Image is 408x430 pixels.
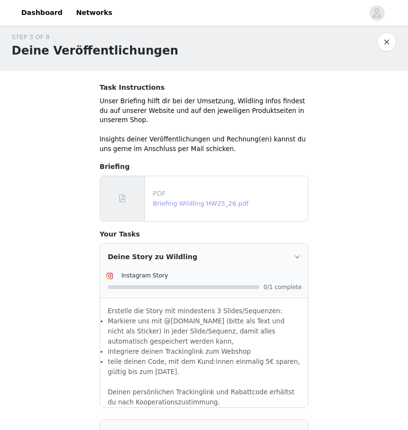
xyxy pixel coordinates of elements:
[100,97,305,124] span: Unser Briefing hilft dir bei der Umsetzung, Wildling Infos findest du auf unserer Website und auf...
[12,42,178,59] h1: Deine Veröffentlichungen
[372,5,381,21] div: avatar
[294,254,300,260] i: icon: right
[70,2,118,24] a: Networks
[100,162,308,172] h4: Briefing
[108,307,282,315] span: Erstelle die Story mit mindestens 3 Slides/Sequenzen:
[100,244,308,270] div: icon: rightDeine Story zu Wildling
[12,32,178,42] div: STEP 3 OF 8
[100,83,308,93] h4: Task Instructions
[263,284,302,290] span: 0/1 complete
[15,2,68,24] a: Dashboard
[108,318,284,345] span: Markiere uns mit @[DOMAIN_NAME] (bitte als Text und nicht als Sticker) in jeder Slide/Sequenz, da...
[121,272,168,279] span: Instagram Story
[100,229,308,239] h4: Your Tasks
[153,200,248,207] a: Briefing Wildling HW25_26.pdf
[108,348,251,355] span: integriere deinen Trackinglink zum Webshop
[153,189,304,199] p: PDF
[100,136,306,153] span: Insights deiner Veröffentlichungen und Rechnung(en) kannst du uns gerne im Anschluss per Mail sch...
[106,272,114,280] img: Instagram Icon
[108,358,300,406] span: teile deinen Code, mit dem Kund:innen einmalig 5€ sparen, gültig bis zum [DATE]. Deinen persönlic...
